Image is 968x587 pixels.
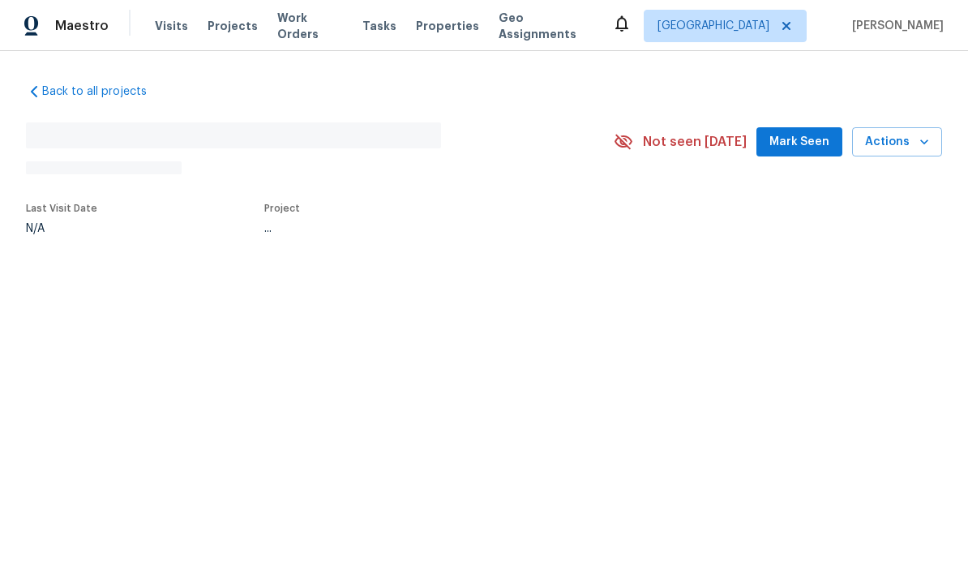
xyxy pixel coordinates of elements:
[416,18,479,34] span: Properties
[264,204,300,213] span: Project
[865,132,929,152] span: Actions
[26,223,97,234] div: N/A
[362,20,396,32] span: Tasks
[643,134,747,150] span: Not seen [DATE]
[657,18,769,34] span: [GEOGRAPHIC_DATA]
[846,18,944,34] span: [PERSON_NAME]
[26,84,182,100] a: Back to all projects
[264,223,576,234] div: ...
[155,18,188,34] span: Visits
[277,10,343,42] span: Work Orders
[208,18,258,34] span: Projects
[26,204,97,213] span: Last Visit Date
[499,10,593,42] span: Geo Assignments
[852,127,942,157] button: Actions
[55,18,109,34] span: Maestro
[756,127,842,157] button: Mark Seen
[769,132,829,152] span: Mark Seen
